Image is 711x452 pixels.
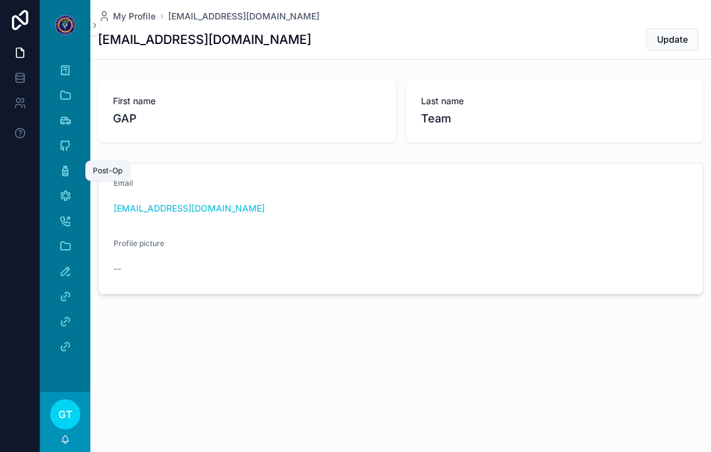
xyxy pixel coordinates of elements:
[114,178,133,188] span: Email
[40,50,90,374] div: scrollable content
[93,166,122,176] div: Post-Op
[113,95,381,107] span: First name
[421,110,689,127] span: Team
[113,110,381,127] span: GAP
[114,262,121,275] span: --
[168,10,319,23] a: [EMAIL_ADDRESS][DOMAIN_NAME]
[98,10,156,23] a: My Profile
[55,15,75,35] img: App logo
[421,95,689,107] span: Last name
[114,202,265,215] a: [EMAIL_ADDRESS][DOMAIN_NAME]
[657,33,688,46] span: Update
[646,28,698,51] button: Update
[58,407,72,422] span: GT
[98,31,311,48] h1: [EMAIL_ADDRESS][DOMAIN_NAME]
[114,239,164,248] span: Profile picture
[113,10,156,23] span: My Profile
